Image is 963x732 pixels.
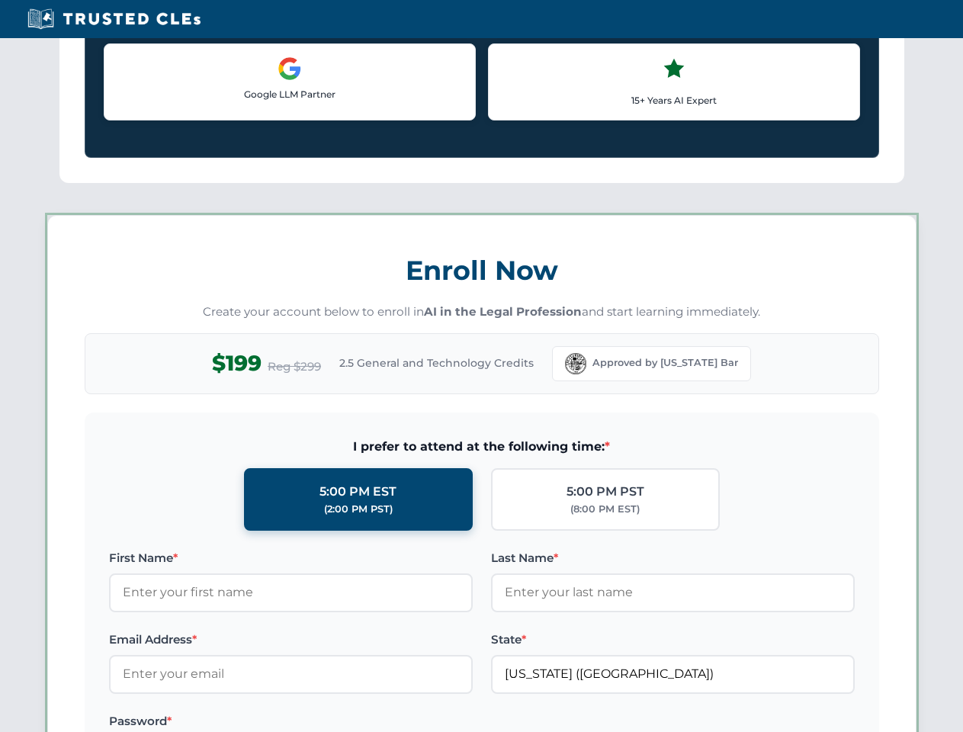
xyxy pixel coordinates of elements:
div: 5:00 PM EST [319,482,396,502]
span: Approved by [US_STATE] Bar [592,355,738,371]
img: Trusted CLEs [23,8,205,30]
div: (2:00 PM PST) [324,502,393,517]
span: 2.5 General and Technology Credits [339,355,534,371]
img: Florida Bar [565,353,586,374]
div: (8:00 PM EST) [570,502,640,517]
strong: AI in the Legal Profession [424,304,582,319]
label: State [491,631,855,649]
p: 15+ Years AI Expert [501,93,847,108]
label: Password [109,712,473,730]
label: Email Address [109,631,473,649]
input: Enter your last name [491,573,855,612]
label: First Name [109,549,473,567]
input: Enter your first name [109,573,473,612]
img: Google [278,56,302,81]
label: Last Name [491,549,855,567]
input: Enter your email [109,655,473,693]
p: Google LLM Partner [117,87,463,101]
h3: Enroll Now [85,246,879,294]
span: $199 [212,346,262,380]
p: Create your account below to enroll in and start learning immediately. [85,303,879,321]
input: Florida (FL) [491,655,855,693]
span: I prefer to attend at the following time: [109,437,855,457]
div: 5:00 PM PST [567,482,644,502]
span: Reg $299 [268,358,321,376]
